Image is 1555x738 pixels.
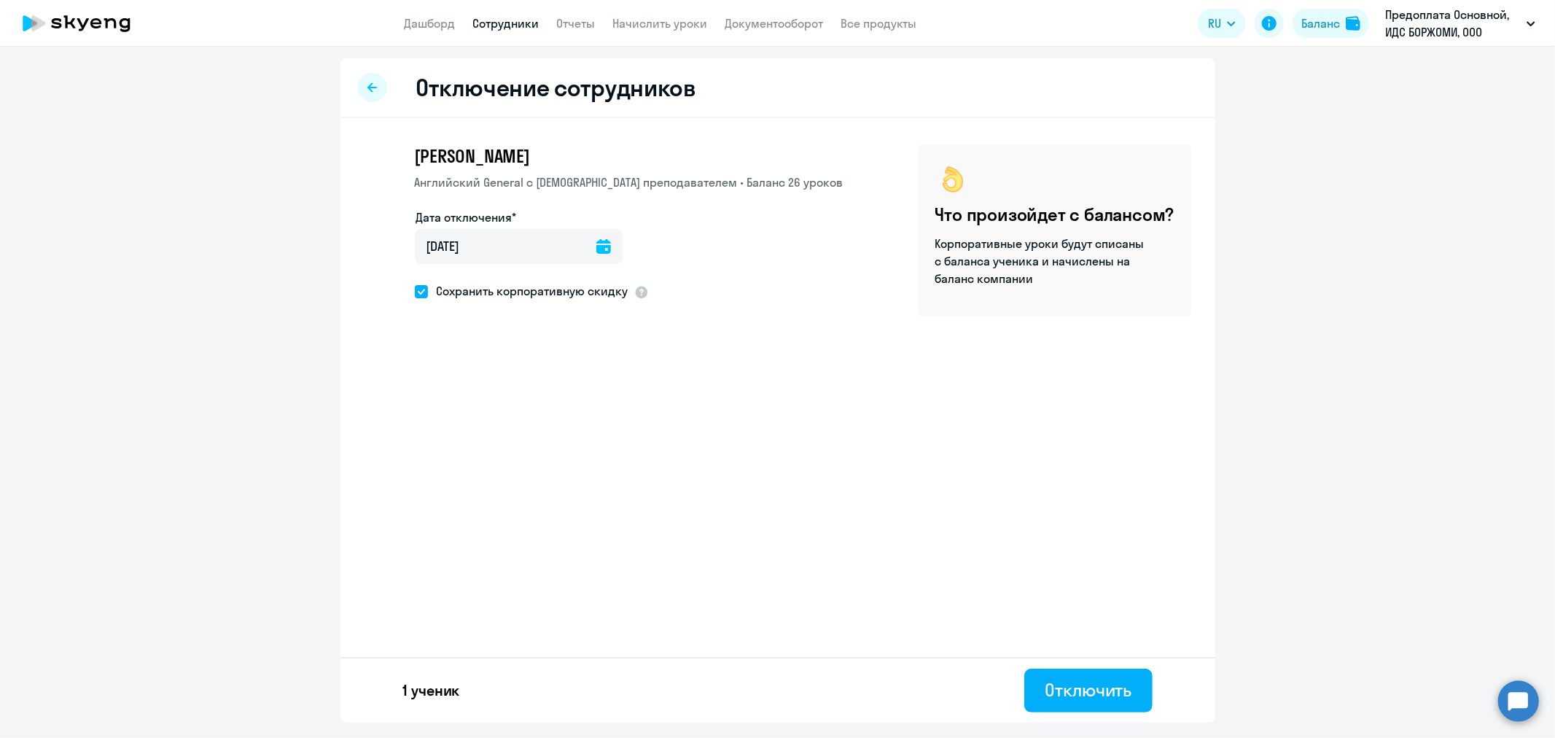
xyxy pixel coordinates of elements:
p: Корпоративные уроки будут списаны с баланса ученика и начислены на баланс компании [935,235,1147,287]
input: дд.мм.гггг [415,229,623,264]
img: balance [1346,16,1360,31]
span: RU [1208,15,1221,32]
img: ok [935,162,970,197]
label: Дата отключения* [416,209,517,226]
button: RU [1198,9,1246,38]
div: Баланс [1301,15,1340,32]
span: [PERSON_NAME] [415,144,530,168]
a: Дашборд [405,16,456,31]
a: Документооборот [725,16,824,31]
a: Сотрудники [473,16,539,31]
p: Английский General с [DEMOGRAPHIC_DATA] преподавателем • Баланс 26 уроков [415,174,843,191]
a: Отчеты [557,16,596,31]
button: Предоплата Основной, ИДС БОРЖОМИ, ООО [1378,6,1543,41]
a: Начислить уроки [613,16,708,31]
button: Балансbalance [1293,9,1369,38]
a: Все продукты [841,16,917,31]
div: Отключить [1045,678,1131,702]
h2: Отключение сотрудников [416,73,696,102]
p: Предоплата Основной, ИДС БОРЖОМИ, ООО [1385,6,1521,41]
button: Отключить [1024,669,1152,712]
span: Сохранить корпоративную скидку [428,282,628,300]
h4: Что произойдет с балансом? [935,203,1174,226]
p: 1 ученик [403,680,460,701]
